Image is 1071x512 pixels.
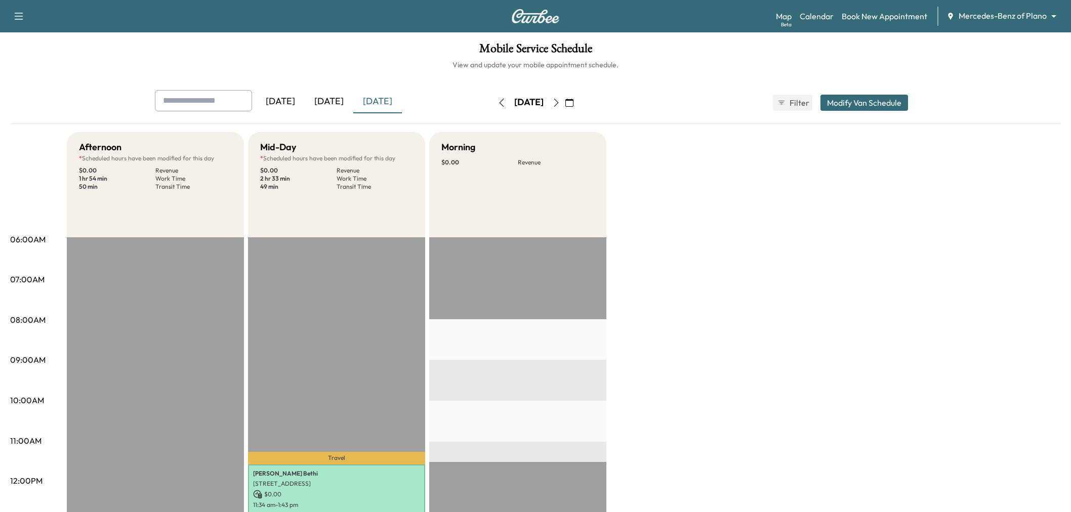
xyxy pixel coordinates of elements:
p: Transit Time [337,183,413,191]
button: Filter [773,95,812,111]
p: Revenue [518,158,594,166]
img: Curbee Logo [511,9,560,23]
p: Revenue [155,166,232,175]
a: MapBeta [776,10,792,22]
p: Scheduled hours have been modified for this day [79,154,232,162]
span: Mercedes-Benz of Plano [959,10,1047,22]
p: $ 0.00 [441,158,518,166]
p: [PERSON_NAME] Bethi [253,470,420,478]
p: Scheduled hours have been modified for this day [260,154,413,162]
p: 2 hr 33 min [260,175,337,183]
p: Work Time [155,175,232,183]
p: 08:00AM [10,314,46,326]
p: 09:00AM [10,354,46,366]
p: 07:00AM [10,273,45,285]
h5: Mid-Day [260,140,296,154]
p: $ 0.00 [79,166,155,175]
div: [DATE] [256,90,305,113]
p: Work Time [337,175,413,183]
p: 10:00AM [10,394,44,406]
p: Revenue [337,166,413,175]
button: Modify Van Schedule [820,95,908,111]
p: 12:00PM [10,475,43,487]
p: 50 min [79,183,155,191]
p: $ 0.00 [260,166,337,175]
div: [DATE] [353,90,402,113]
p: 06:00AM [10,233,46,245]
p: 11:34 am - 1:43 pm [253,501,420,509]
span: Filter [790,97,808,109]
p: Travel [248,452,425,465]
p: Transit Time [155,183,232,191]
h5: Afternoon [79,140,121,154]
a: Calendar [800,10,834,22]
h5: Morning [441,140,475,154]
p: 1 hr 54 min [79,175,155,183]
div: Beta [781,21,792,28]
div: [DATE] [305,90,353,113]
p: 49 min [260,183,337,191]
h6: View and update your mobile appointment schedule. [10,60,1061,70]
a: Book New Appointment [842,10,927,22]
h1: Mobile Service Schedule [10,42,1061,60]
p: [STREET_ADDRESS] [253,480,420,488]
p: $ 0.00 [253,490,420,499]
div: [DATE] [514,96,544,109]
p: 11:00AM [10,435,42,447]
